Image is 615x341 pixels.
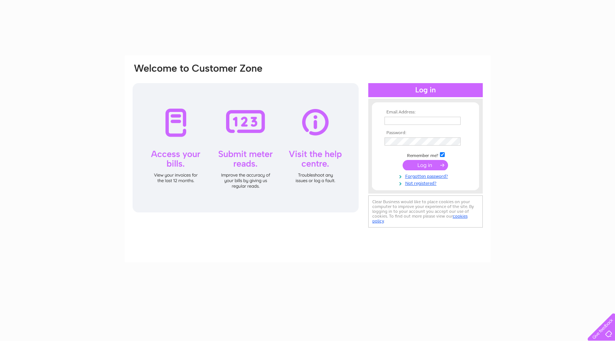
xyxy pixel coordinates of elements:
[383,130,468,136] th: Password:
[385,179,468,186] a: Not registered?
[372,214,468,224] a: cookies policy
[385,172,468,179] a: Forgotten password?
[368,195,483,228] div: Clear Business would like to place cookies on your computer to improve your experience of the sit...
[403,160,448,170] input: Submit
[383,110,468,115] th: Email Address:
[383,151,468,158] td: Remember me?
